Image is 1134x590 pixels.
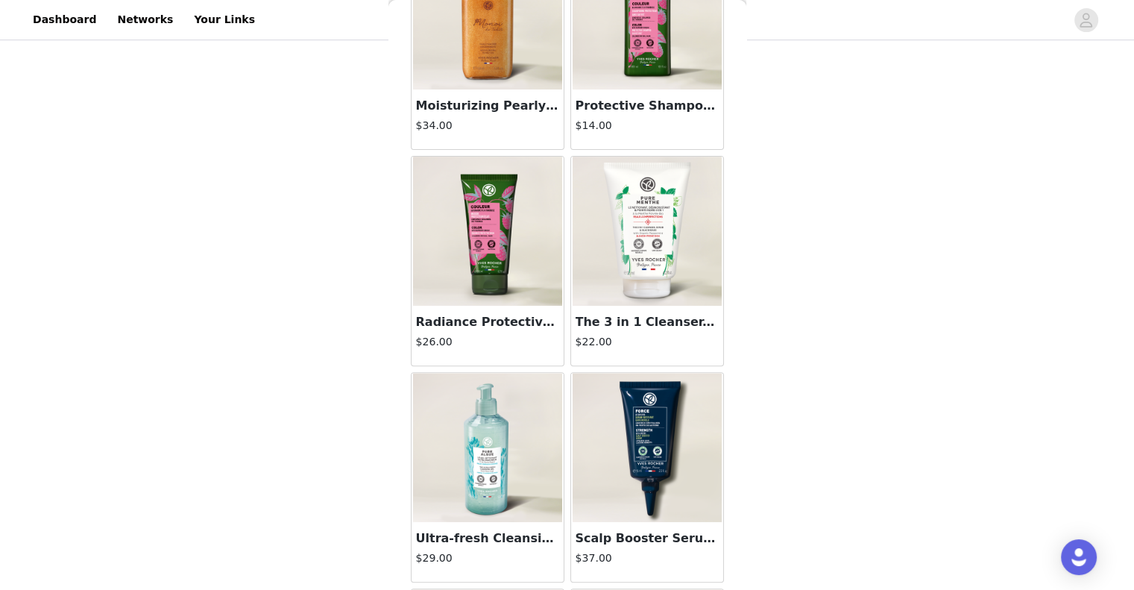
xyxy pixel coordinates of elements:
h3: Radiance Protective Mask - Color [416,313,559,331]
img: Ultra-fresh Cleansing Gel - Pure Algue [413,373,562,522]
h4: $29.00 [416,550,559,566]
h4: $37.00 [576,550,719,566]
h4: $22.00 [576,334,719,350]
img: Radiance Protective Mask - Color [413,157,562,306]
h3: Moisturizing Pearly Oil Monoi [416,97,559,115]
h3: Scalp Booster Serum - Strength [576,530,719,547]
h3: The 3 in 1 Cleanser, Scrub & Blackheads - Pure Menthe [576,313,719,331]
a: Networks [108,3,182,37]
h3: Protective Shampoo - Color [576,97,719,115]
img: The 3 in 1 Cleanser, Scrub & Blackheads - Pure Menthe [573,157,722,306]
h3: Ultra-fresh Cleansing Gel - Pure Algue [416,530,559,547]
img: Scalp Booster Serum - Strength [573,373,722,522]
h4: $34.00 [416,118,559,134]
a: Dashboard [24,3,105,37]
h4: $26.00 [416,334,559,350]
h4: $14.00 [576,118,719,134]
div: Open Intercom Messenger [1061,539,1097,575]
div: avatar [1079,8,1093,32]
a: Your Links [185,3,264,37]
